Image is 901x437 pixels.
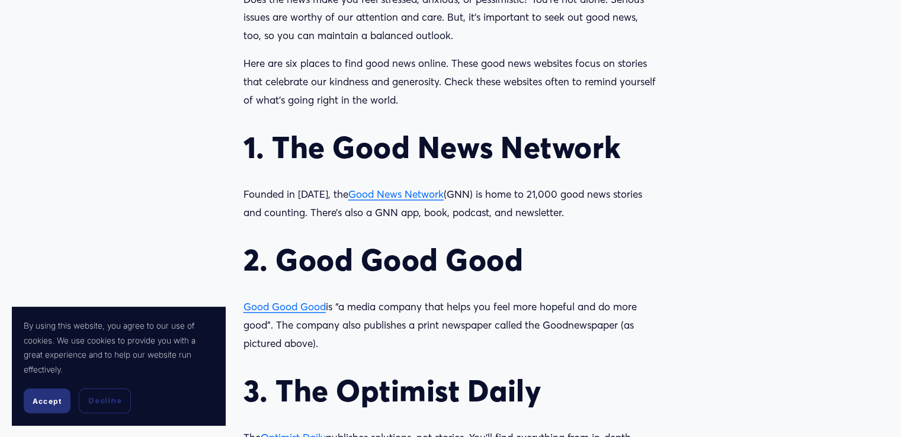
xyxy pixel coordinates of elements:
[243,185,658,221] p: Founded in [DATE], the (GNN) is home to 21,000 good news stories and counting. There’s also a GNN...
[24,319,213,377] p: By using this website, you agree to our use of cookies. We use cookies to provide you with a grea...
[88,396,121,406] span: Decline
[243,298,658,352] p: is “a media company that helps you feel more hopeful and do more good”. The company also publishe...
[33,397,62,406] span: Accept
[79,388,131,413] button: Decline
[243,54,658,109] p: Here are six places to find good news online. These good news websites focus on stories that cele...
[243,300,326,313] a: Good Good Good
[243,129,658,165] h2: 1. The Good News Network
[12,307,225,425] section: Cookie banner
[243,242,658,278] h2: 2. Good Good Good
[348,188,444,200] a: Good News Network
[243,372,658,409] h2: 3. The Optimist Daily
[24,388,70,413] button: Accept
